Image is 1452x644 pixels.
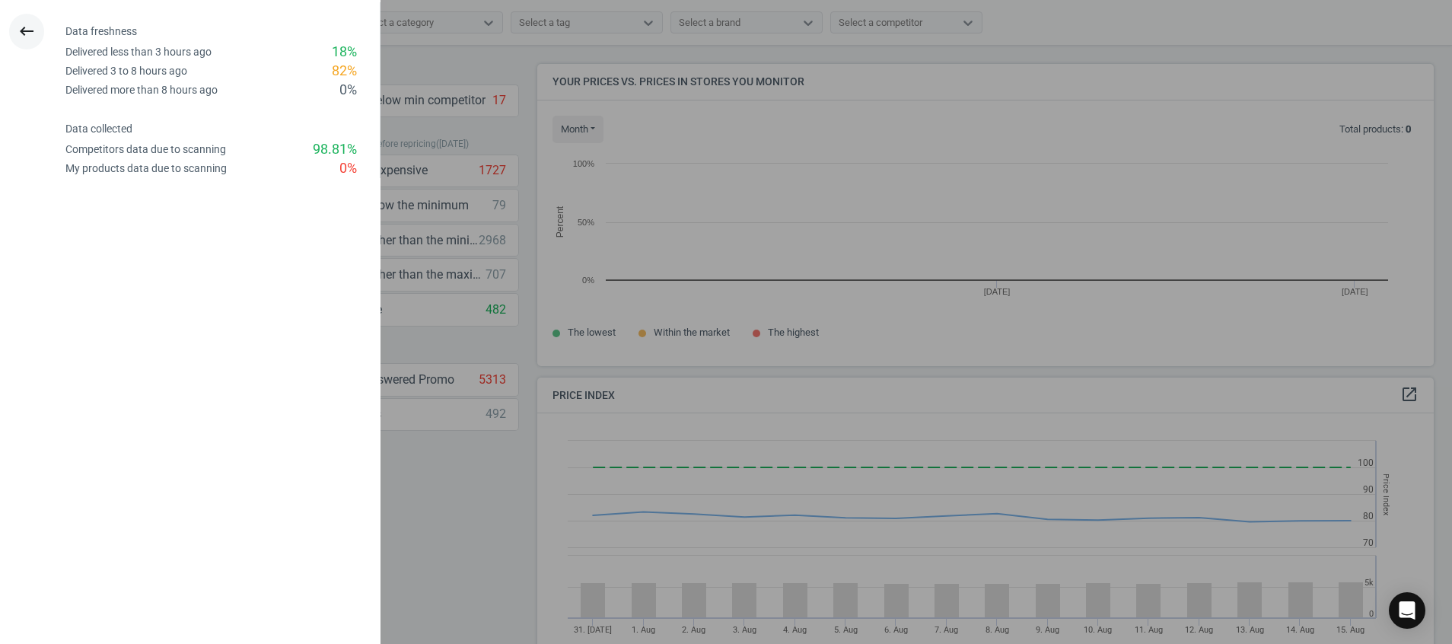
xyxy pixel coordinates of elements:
div: Delivered less than 3 hours ago [65,45,212,59]
div: 82 % [332,62,357,81]
button: keyboard_backspace [9,14,44,49]
div: Competitors data due to scanning [65,142,226,157]
div: My products data due to scanning [65,161,227,176]
h4: Data freshness [65,25,380,38]
div: Open Intercom Messenger [1389,592,1425,629]
h4: Data collected [65,123,380,135]
div: 0 % [339,81,357,100]
div: Delivered more than 8 hours ago [65,83,218,97]
i: keyboard_backspace [18,22,36,40]
div: 18 % [332,43,357,62]
div: 0 % [339,159,357,178]
div: 98.81 % [313,140,357,159]
div: Delivered 3 to 8 hours ago [65,64,187,78]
